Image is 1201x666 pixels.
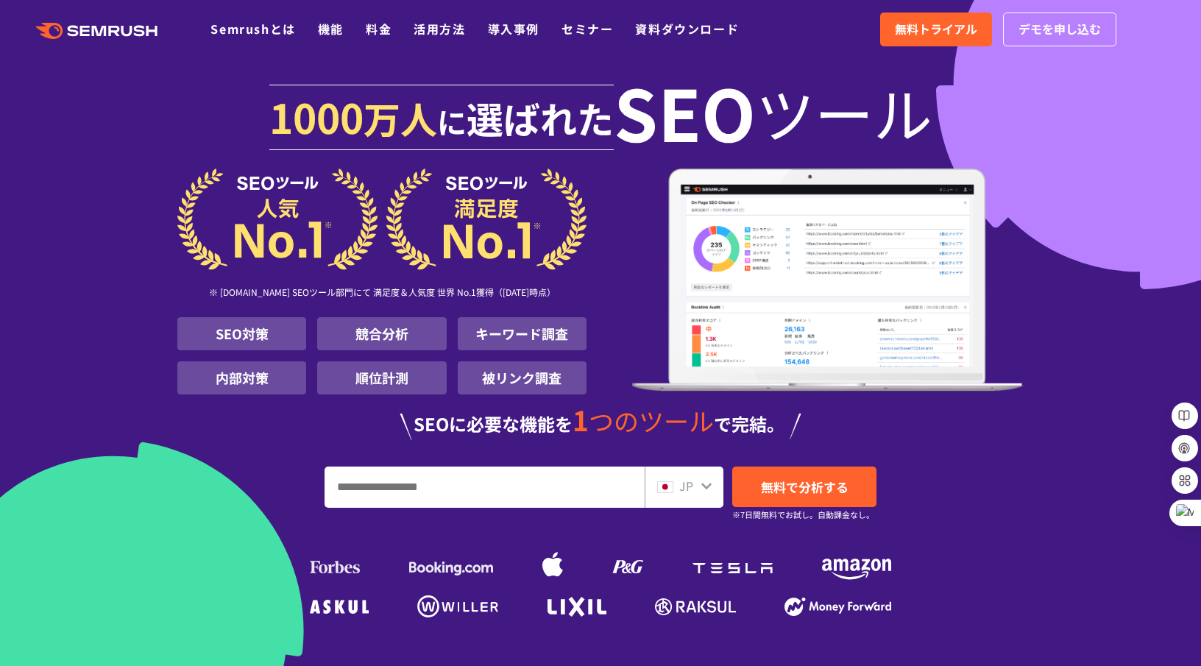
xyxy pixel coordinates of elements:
span: 選ばれた [467,91,614,144]
a: 活用方法 [414,20,465,38]
a: 料金 [366,20,392,38]
li: 競合分析 [317,317,446,350]
a: 無料トライアル [880,13,992,46]
span: JP [679,477,693,495]
span: 万人 [364,91,437,144]
li: 内部対策 [177,361,306,394]
a: 無料で分析する [732,467,876,507]
a: セミナー [561,20,613,38]
div: ※ [DOMAIN_NAME] SEOツール部門にて 満足度＆人気度 世界 No.1獲得（[DATE]時点） [177,270,587,317]
span: 1000 [269,87,364,146]
span: 無料トライアル [895,20,977,39]
li: SEO対策 [177,317,306,350]
li: キーワード調査 [458,317,587,350]
a: Semrushとは [210,20,295,38]
a: デモを申し込む [1003,13,1116,46]
span: に [437,100,467,143]
a: 資料ダウンロード [635,20,739,38]
span: ツール [756,82,932,141]
span: 無料で分析する [761,478,849,496]
span: デモを申し込む [1018,20,1101,39]
small: ※7日間無料でお試し。自動課金なし。 [732,508,874,522]
span: SEO [614,82,756,141]
input: URL、キーワードを入力してください [325,467,644,507]
span: 1 [573,400,589,439]
li: 順位計測 [317,361,446,394]
span: つのツール [589,403,714,439]
div: SEOに必要な機能を [177,406,1024,440]
span: で完結。 [714,411,784,436]
a: 機能 [318,20,344,38]
a: 導入事例 [488,20,539,38]
li: 被リンク調査 [458,361,587,394]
